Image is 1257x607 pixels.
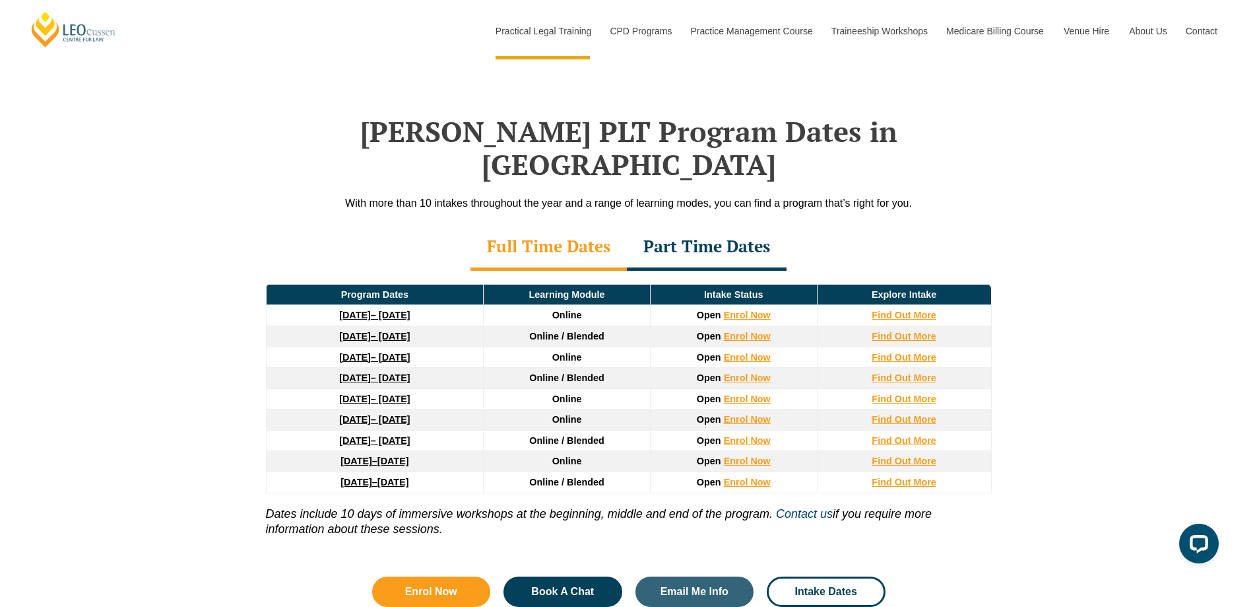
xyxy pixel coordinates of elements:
a: Enrol Now [724,456,771,466]
a: [DATE]– [DATE] [339,352,410,363]
div: Part Time Dates [627,225,787,271]
a: Intake Dates [767,577,886,607]
a: Find Out More [872,435,936,446]
a: Enrol Now [724,331,771,341]
a: [DATE]– [DATE] [339,394,410,404]
a: CPD Programs [600,3,680,59]
a: Enrol Now [372,577,491,607]
strong: [DATE] [339,352,371,363]
span: Open [697,477,721,487]
strong: [DATE] [340,456,372,466]
a: Email Me Info [635,577,754,607]
a: [DATE]– [DATE] [339,373,410,383]
a: Contact us [776,507,833,520]
a: Find Out More [872,477,936,487]
i: Dates include 10 days of immersive workshops at the beginning, middle and end of the program. [266,507,773,520]
span: Online / Blended [529,373,604,383]
a: Practical Legal Training [486,3,600,59]
strong: [DATE] [339,310,371,320]
a: About Us [1119,3,1176,59]
a: Enrol Now [724,414,771,425]
td: Learning Module [484,284,651,305]
div: With more than 10 intakes throughout the year and a range of learning modes, you can find a progr... [253,195,1005,211]
span: Open [697,456,721,466]
a: Book A Chat [503,577,622,607]
strong: [DATE] [339,331,371,341]
span: Online / Blended [529,435,604,446]
a: Contact [1176,3,1227,59]
a: Venue Hire [1054,3,1119,59]
a: [DATE]–[DATE] [340,456,408,466]
strong: [DATE] [340,477,372,487]
span: Open [697,394,721,404]
strong: [DATE] [339,373,371,383]
a: Find Out More [872,394,936,404]
span: Open [697,352,721,363]
strong: [DATE] [339,435,371,446]
a: [DATE]– [DATE] [339,414,410,425]
span: Online / Blended [529,331,604,341]
a: Find Out More [872,456,936,466]
span: Open [697,414,721,425]
p: if you require more information about these sessions. [266,493,992,538]
h2: [PERSON_NAME] PLT Program Dates in [GEOGRAPHIC_DATA] [253,115,1005,182]
a: Enrol Now [724,373,771,383]
a: Enrol Now [724,310,771,320]
iframe: LiveChat chat widget [1169,518,1224,574]
a: [DATE]– [DATE] [339,331,410,341]
span: [DATE] [377,456,409,466]
a: Enrol Now [724,394,771,404]
span: Online [552,414,582,425]
span: Online [552,456,582,466]
span: Online [552,394,582,404]
span: Open [697,310,721,320]
span: Email Me Info [661,587,728,597]
a: Medicare Billing Course [936,3,1054,59]
span: Online / Blended [529,477,604,487]
strong: [DATE] [339,394,371,404]
a: Practice Management Course [681,3,822,59]
a: Find Out More [872,373,936,383]
a: Enrol Now [724,352,771,363]
span: Online [552,310,582,320]
a: Enrol Now [724,477,771,487]
td: Explore Intake [817,284,991,305]
a: [DATE]–[DATE] [340,477,408,487]
a: Find Out More [872,352,936,363]
span: Open [697,435,721,446]
span: Enrol Now [405,587,457,597]
span: Online [552,352,582,363]
td: Intake Status [650,284,817,305]
span: Open [697,373,721,383]
span: [DATE] [377,477,409,487]
a: [PERSON_NAME] Centre for Law [30,11,117,48]
td: Program Dates [266,284,484,305]
a: Traineeship Workshops [822,3,936,59]
a: [DATE]– [DATE] [339,310,410,320]
strong: [DATE] [339,414,371,425]
a: [DATE]– [DATE] [339,435,410,446]
a: Find Out More [872,331,936,341]
span: Open [697,331,721,341]
span: Intake Dates [795,587,857,597]
a: Find Out More [872,414,936,425]
a: Find Out More [872,310,936,320]
a: Enrol Now [724,435,771,446]
span: Book A Chat [531,587,594,597]
div: Full Time Dates [470,225,627,271]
